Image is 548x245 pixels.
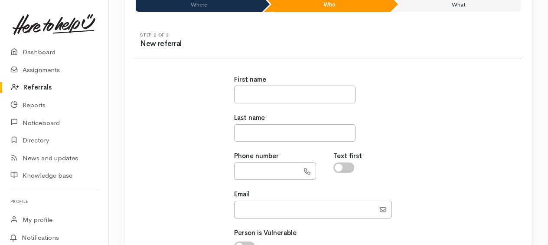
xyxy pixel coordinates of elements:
[140,33,328,37] h6: Step 2 of 3
[10,195,98,207] h6: Profile
[234,75,266,85] label: First name
[234,151,279,161] label: Phone number
[140,40,328,48] h3: New referral
[234,189,250,199] label: Email
[333,151,362,161] label: Text first
[234,113,265,123] label: Last name
[234,228,297,238] label: Person is Vulnerable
